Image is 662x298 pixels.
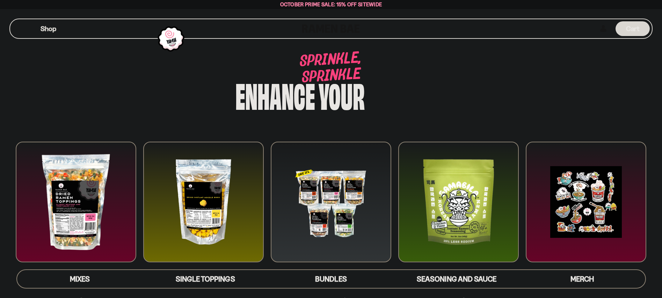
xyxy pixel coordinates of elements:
span: Shop [41,24,56,34]
a: Shop [41,21,56,36]
div: Enhance [235,78,315,111]
a: Bundles [268,270,394,288]
span: Mixes [70,275,90,283]
span: Cart [626,24,640,33]
a: Seasoning and Sauce [394,270,519,288]
span: Bundles [315,275,347,283]
div: your [319,78,365,111]
a: Mixes [17,270,143,288]
span: Single Toppings [176,275,235,283]
button: Mobile Menu Trigger [21,26,30,32]
span: Seasoning and Sauce [417,275,496,283]
span: October Prime Sale: 15% off Sitewide [280,1,382,8]
span: Merch [570,275,594,283]
a: Single Toppings [143,270,268,288]
div: Cart [616,19,650,38]
a: Merch [519,270,645,288]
